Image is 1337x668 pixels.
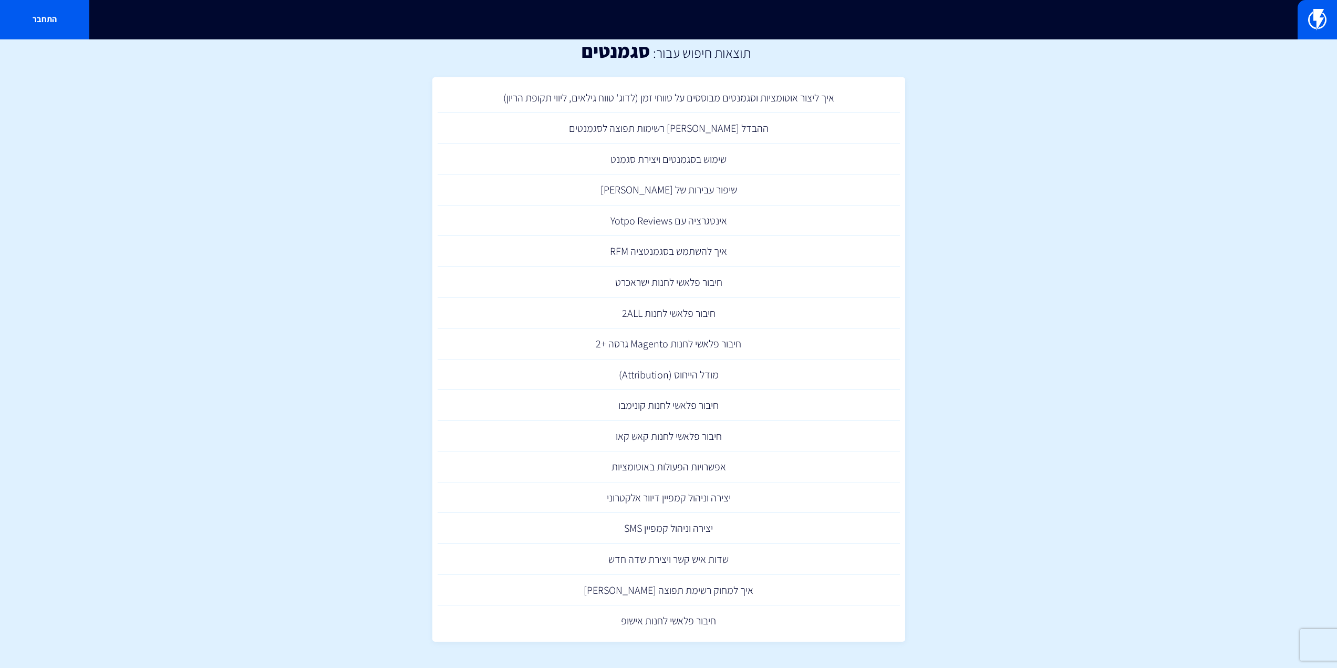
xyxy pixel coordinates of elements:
[438,328,900,359] a: חיבור פלאשי לחנות Magento גרסה +2
[438,359,900,390] a: מודל הייחוס (Attribution)
[438,482,900,513] a: יצירה וניהול קמפיין דיוור אלקטרוני
[438,544,900,575] a: שדות איש קשר ויצירת שדה חדש
[438,113,900,144] a: ההבדל [PERSON_NAME] רשימות תפוצה לסגמנטים
[438,236,900,267] a: איך להשתמש בסגמנטציה RFM
[438,421,900,452] a: חיבור פלאשי לחנות קאש קאו
[582,40,650,61] h1: סגמנטים
[438,205,900,237] a: אינטגרציה עם Yotpo Reviews
[438,605,900,636] a: חיבור פלאשי לחנות אישופ
[438,174,900,205] a: שיפור עבירות של [PERSON_NAME]
[438,298,900,329] a: חיבור פלאשי לחנות 2ALL
[438,144,900,175] a: שימוש בסגמנטים ויצירת סגמנט
[650,45,751,60] h2: תוצאות חיפוש עבור:
[438,513,900,544] a: יצירה וניהול קמפיין SMS
[438,575,900,606] a: איך למחוק רשימת תפוצה [PERSON_NAME]
[438,451,900,482] a: אפשרויות הפעולות באוטומציות
[438,267,900,298] a: חיבור פלאשי לחנות ישראכרט
[438,83,900,114] a: איך ליצור אוטומציות וסגמנטים מבוססים על טווחי זמן (לדוג' טווח גילאים, ליווי תקופת הריון)
[438,390,900,421] a: חיבור פלאשי לחנות קונימבו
